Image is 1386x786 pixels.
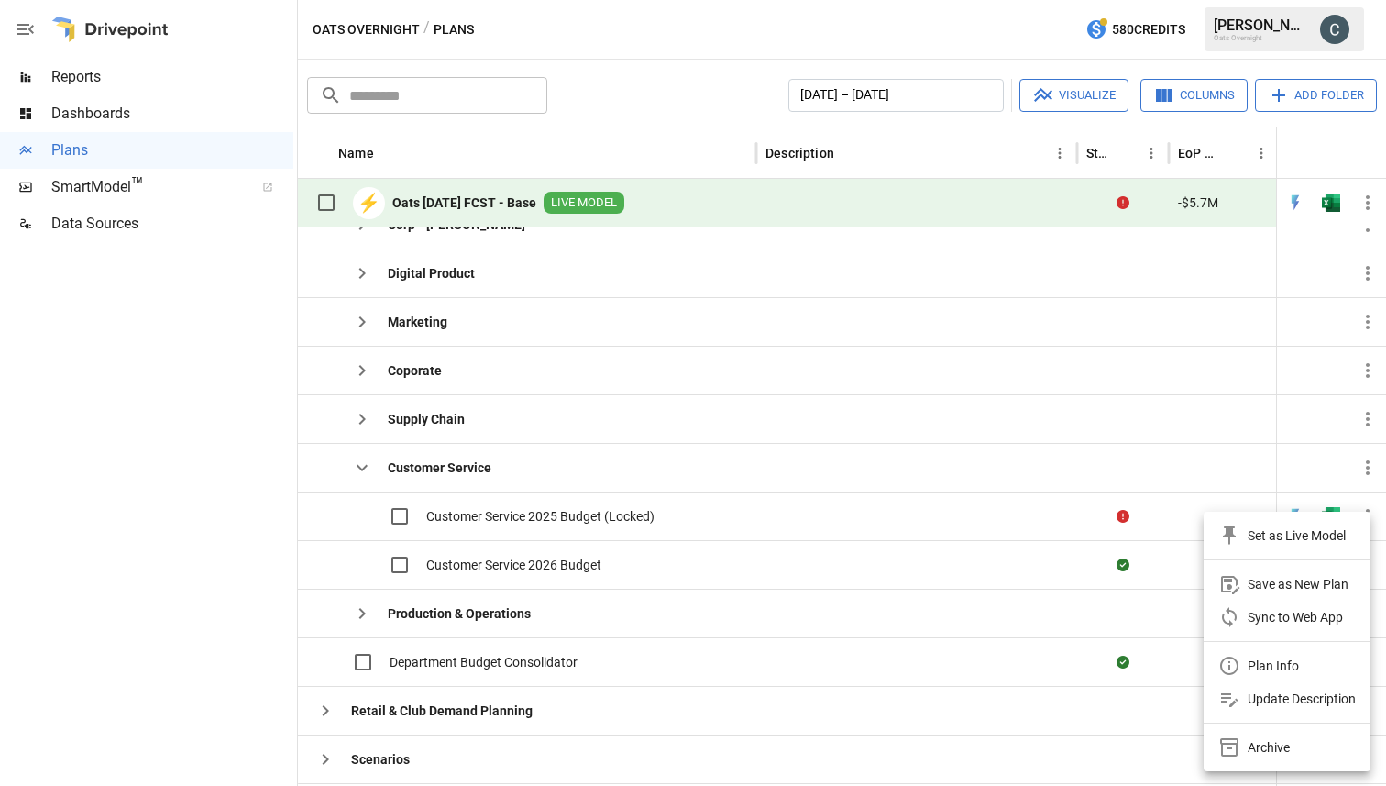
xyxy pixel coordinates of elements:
div: Update Description [1248,688,1356,710]
div: Save as New Plan [1248,573,1348,595]
div: Plan Info [1248,655,1299,677]
div: Sync to Web App [1248,606,1343,628]
div: Set as Live Model [1248,525,1346,547]
div: Archive [1248,736,1290,758]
